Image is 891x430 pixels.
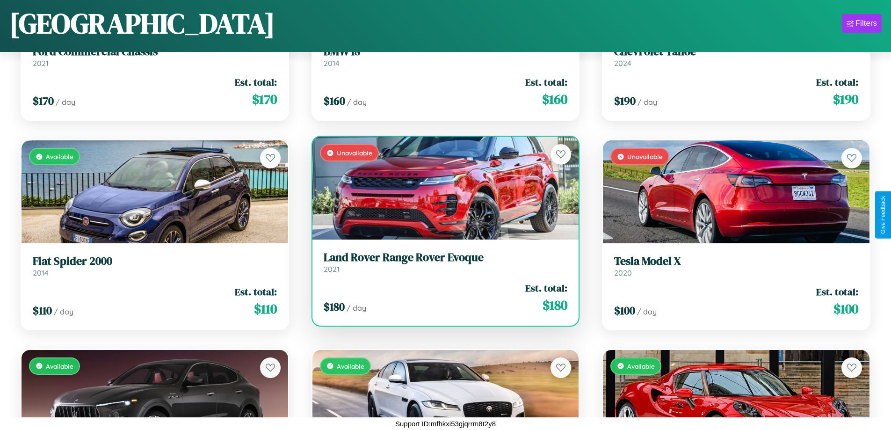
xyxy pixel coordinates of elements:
span: $ 180 [324,299,345,314]
h3: Tesla Model X [614,255,858,268]
span: Available [46,153,73,160]
h3: BMW i8 [324,45,568,58]
a: Fiat Spider 20002014 [33,255,277,277]
span: / day [347,97,367,107]
span: 2014 [324,58,340,68]
a: BMW i82014 [324,45,568,68]
span: 2014 [33,268,49,277]
span: $ 100 [833,299,858,318]
span: 2021 [324,264,340,274]
h3: Ford Commercial Chassis [33,45,277,58]
span: Available [337,362,364,370]
span: / day [637,97,657,107]
h3: Chevrolet Tahoe [614,45,858,58]
span: $ 110 [33,303,52,318]
span: Unavailable [337,149,372,157]
span: $ 110 [254,299,277,318]
span: / day [347,303,366,313]
span: $ 190 [614,93,636,109]
span: $ 170 [33,93,54,109]
span: / day [56,97,75,107]
span: $ 180 [543,296,567,314]
span: / day [54,307,73,316]
h3: Land Rover Range Rover Evoque [324,251,568,264]
span: Est. total: [525,281,567,295]
a: Ford Commercial Chassis2021 [33,45,277,68]
a: Chevrolet Tahoe2024 [614,45,858,68]
div: Give Feedback [880,196,886,234]
span: $ 100 [614,303,635,318]
span: $ 160 [324,93,345,109]
span: 2024 [614,58,631,68]
span: Est. total: [235,285,277,299]
span: $ 160 [542,90,567,109]
span: / day [637,307,657,316]
h1: [GEOGRAPHIC_DATA] [9,4,275,43]
span: Est. total: [525,75,567,89]
span: $ 170 [252,90,277,109]
p: Support ID: mfhkxi53gjqrrm8t2y8 [395,417,496,430]
span: Est. total: [816,285,858,299]
h3: Fiat Spider 2000 [33,255,277,268]
span: $ 190 [833,90,858,109]
span: Est. total: [816,75,858,89]
span: 2021 [33,58,49,68]
button: Filters [842,14,882,33]
span: Available [46,362,73,370]
span: Unavailable [627,153,663,160]
a: Tesla Model X2020 [614,255,858,277]
span: 2020 [614,268,632,277]
div: Filters [855,19,877,28]
span: Est. total: [235,75,277,89]
a: Land Rover Range Rover Evoque2021 [324,251,568,274]
span: Available [627,362,655,370]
